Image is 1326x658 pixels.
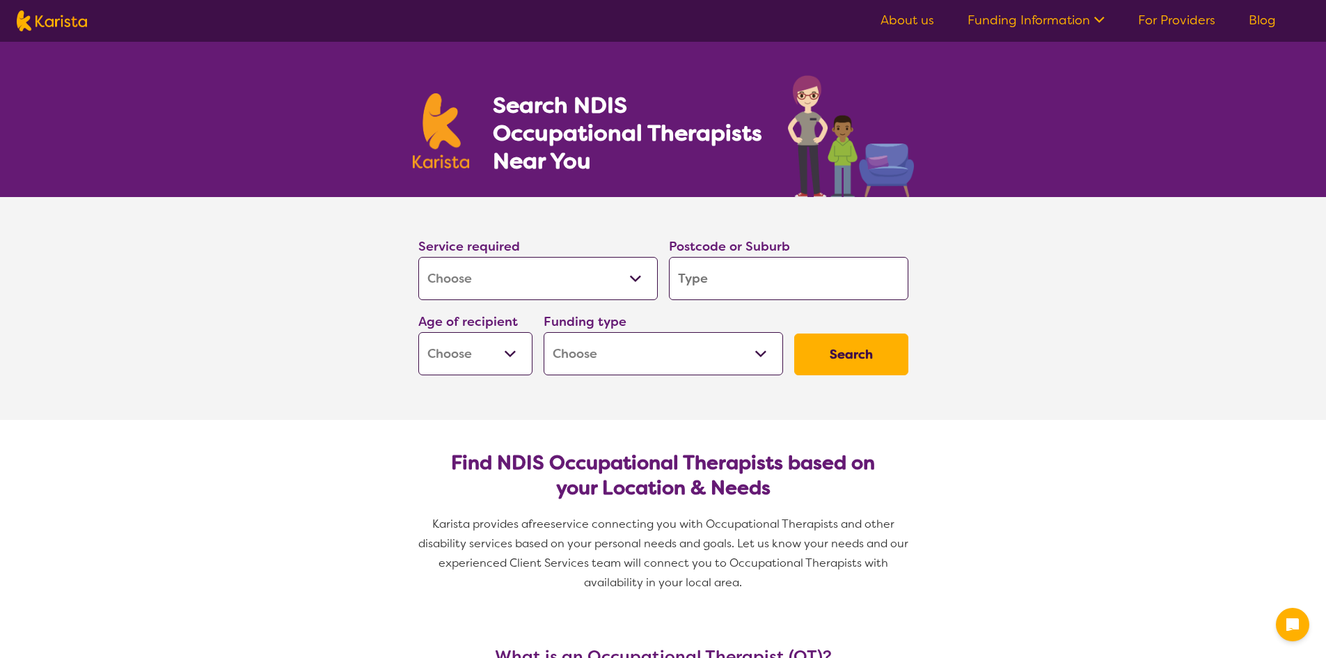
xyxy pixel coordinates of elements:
span: free [528,517,551,531]
img: occupational-therapy [788,75,914,197]
label: Postcode or Suburb [669,238,790,255]
span: Karista provides a [432,517,528,531]
label: Service required [418,238,520,255]
button: Search [794,334,908,375]
img: Karista logo [17,10,87,31]
h1: Search NDIS Occupational Therapists Near You [493,91,764,175]
input: Type [669,257,908,300]
label: Age of recipient [418,313,518,330]
a: Blog [1249,12,1276,29]
span: service connecting you with Occupational Therapists and other disability services based on your p... [418,517,911,590]
h2: Find NDIS Occupational Therapists based on your Location & Needs [429,451,897,501]
img: Karista logo [413,93,470,169]
a: About us [881,12,934,29]
a: For Providers [1138,12,1215,29]
a: Funding Information [968,12,1105,29]
label: Funding type [544,313,626,330]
